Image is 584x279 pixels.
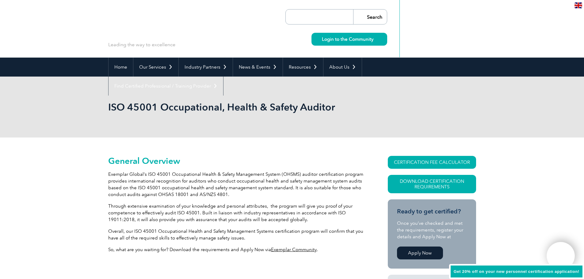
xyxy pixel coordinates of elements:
a: Our Services [133,58,178,77]
a: Resources [283,58,323,77]
p: Once you’ve checked and met the requirements, register your details and Apply Now at [397,220,467,240]
a: Exemplar Community [271,247,317,252]
img: en [574,2,582,8]
a: Login to the Community [311,33,387,46]
a: Industry Partners [179,58,233,77]
img: svg+xml;nitro-empty-id=Mzc1OjIyMw==-1;base64,PHN2ZyB2aWV3Qm94PSIwIDAgMTEgMTEiIHdpZHRoPSIxMSIgaGVp... [373,37,377,41]
p: Exemplar Global’s ISO 45001 Occupational Health & Safety Management System (OHSMS) auditor certif... [108,171,366,198]
p: Leading the way to excellence [108,41,175,48]
h1: ISO 45001 Occupational, Health & Safety Auditor [108,101,344,113]
p: Overall, our ISO 45001 Occupational Health and Safety Management Systems certification program wi... [108,228,366,241]
a: Find Certified Professional / Training Provider [109,77,223,96]
a: CERTIFICATION FEE CALCULATOR [388,156,476,169]
h2: General Overview [108,156,366,166]
span: Get 20% off on your new personnel certification application! [454,269,579,274]
p: Through extensive examination of your knowledge and personal attributes, the program will give yo... [108,203,366,223]
a: News & Events [233,58,283,77]
input: Search [353,9,387,24]
p: So, what are you waiting for? Download the requirements and Apply Now via . [108,246,366,253]
h3: Ready to get certified? [397,208,467,215]
a: Download Certification Requirements [388,175,476,193]
a: About Us [323,58,362,77]
a: Apply Now [397,247,443,259]
a: Home [109,58,133,77]
img: svg+xml;nitro-empty-id=MTI5NzoxMTY=-1;base64,PHN2ZyB2aWV3Qm94PSIwIDAgNDAwIDQwMCIgd2lkdGg9IjQwMCIg... [553,248,568,264]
